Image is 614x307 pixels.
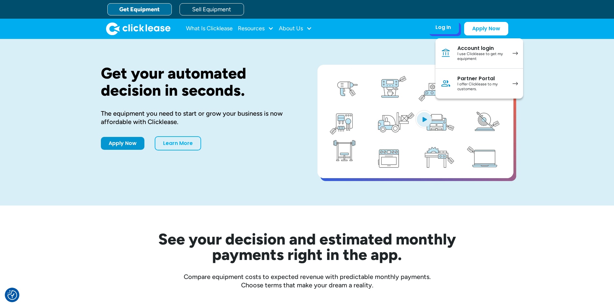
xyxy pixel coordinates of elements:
div: Resources [238,22,274,35]
a: Sell Equipment [180,3,244,15]
img: Revisit consent button [7,290,17,300]
a: What Is Clicklease [186,22,233,35]
a: Learn More [155,136,201,150]
div: Compare equipment costs to expected revenue with predictable monthly payments. Choose terms that ... [101,273,513,289]
h2: See your decision and estimated monthly payments right in the app. [127,231,488,262]
img: Person icon [441,78,451,89]
div: Partner Portal [457,75,506,82]
img: arrow [512,82,518,85]
img: arrow [512,52,518,55]
a: open lightbox [317,65,513,178]
a: Apply Now [101,137,144,150]
div: Log In [435,24,451,31]
img: Blue play button logo on a light blue circular background [415,110,433,128]
div: The equipment you need to start or grow your business is now affordable with Clicklease. [101,109,297,126]
div: Account login [457,45,506,52]
img: Clicklease logo [106,22,171,35]
a: Account loginI use Clicklease to get my equipment [435,38,523,69]
button: Consent Preferences [7,290,17,300]
h1: Get your automated decision in seconds. [101,65,297,99]
a: Get Equipment [107,3,172,15]
a: Partner PortalI offer Clicklease to my customers. [435,69,523,99]
a: Apply Now [464,22,508,35]
nav: Log In [435,38,523,99]
div: About Us [279,22,312,35]
div: I use Clicklease to get my equipment [457,52,506,62]
img: Bank icon [441,48,451,58]
a: home [106,22,171,35]
div: I offer Clicklease to my customers. [457,82,506,92]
